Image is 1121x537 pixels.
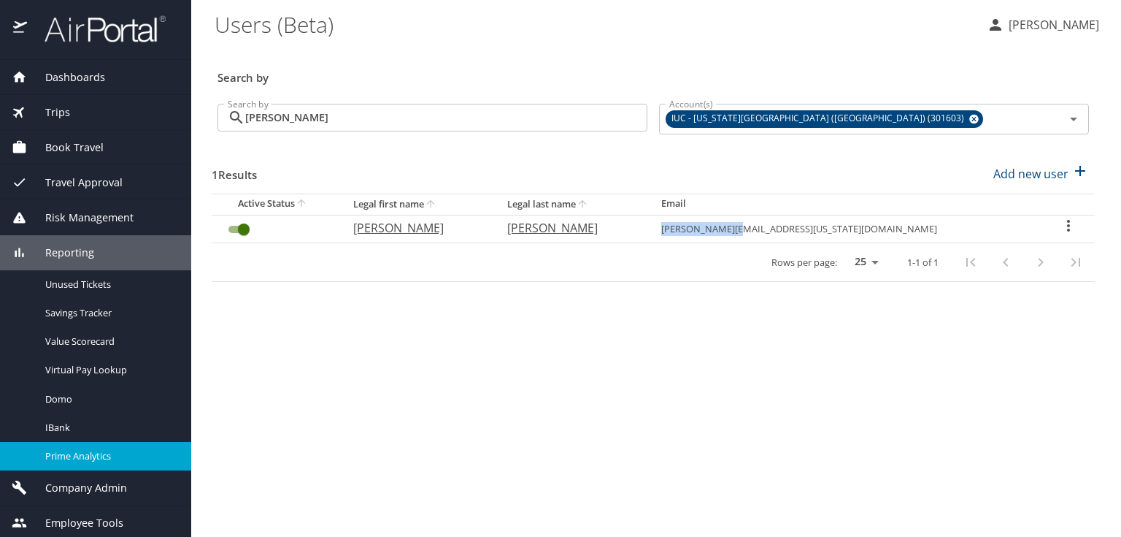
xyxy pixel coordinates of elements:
[27,480,127,496] span: Company Admin
[1063,109,1084,129] button: Open
[215,1,975,47] h1: Users (Beta)
[245,104,647,132] input: Search by name or email
[576,198,590,212] button: sort
[27,245,94,261] span: Reporting
[27,175,123,191] span: Travel Approval
[650,194,1042,215] th: Email
[45,363,174,377] span: Virtual Pay Lookup
[13,15,28,43] img: icon-airportal.png
[45,392,174,406] span: Domo
[353,219,478,237] p: [PERSON_NAME]
[650,215,1042,243] td: [PERSON_NAME][EMAIL_ADDRESS][US_STATE][DOMAIN_NAME]
[45,306,174,320] span: Savings Tracker
[212,194,1095,282] table: User Search Table
[212,158,257,183] h3: 1 Results
[843,251,884,273] select: rows per page
[27,515,123,531] span: Employee Tools
[45,449,174,463] span: Prime Analytics
[666,110,983,128] div: IUC - [US_STATE][GEOGRAPHIC_DATA] ([GEOGRAPHIC_DATA]) (301603)
[295,197,309,211] button: sort
[1004,16,1099,34] p: [PERSON_NAME]
[27,210,134,226] span: Risk Management
[907,258,939,267] p: 1-1 of 1
[45,421,174,435] span: IBank
[27,69,105,85] span: Dashboards
[27,104,70,121] span: Trips
[424,198,439,212] button: sort
[496,194,650,215] th: Legal last name
[981,12,1105,38] button: [PERSON_NAME]
[507,219,632,237] p: [PERSON_NAME]
[212,194,342,215] th: Active Status
[771,258,837,267] p: Rows per page:
[993,165,1068,183] p: Add new user
[28,15,166,43] img: airportal-logo.png
[987,158,1095,190] button: Add new user
[217,61,1089,86] h3: Search by
[27,140,104,156] span: Book Travel
[45,335,174,349] span: Value Scorecard
[666,111,973,126] span: IUC - [US_STATE][GEOGRAPHIC_DATA] ([GEOGRAPHIC_DATA]) (301603)
[45,278,174,292] span: Unused Tickets
[342,194,496,215] th: Legal first name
